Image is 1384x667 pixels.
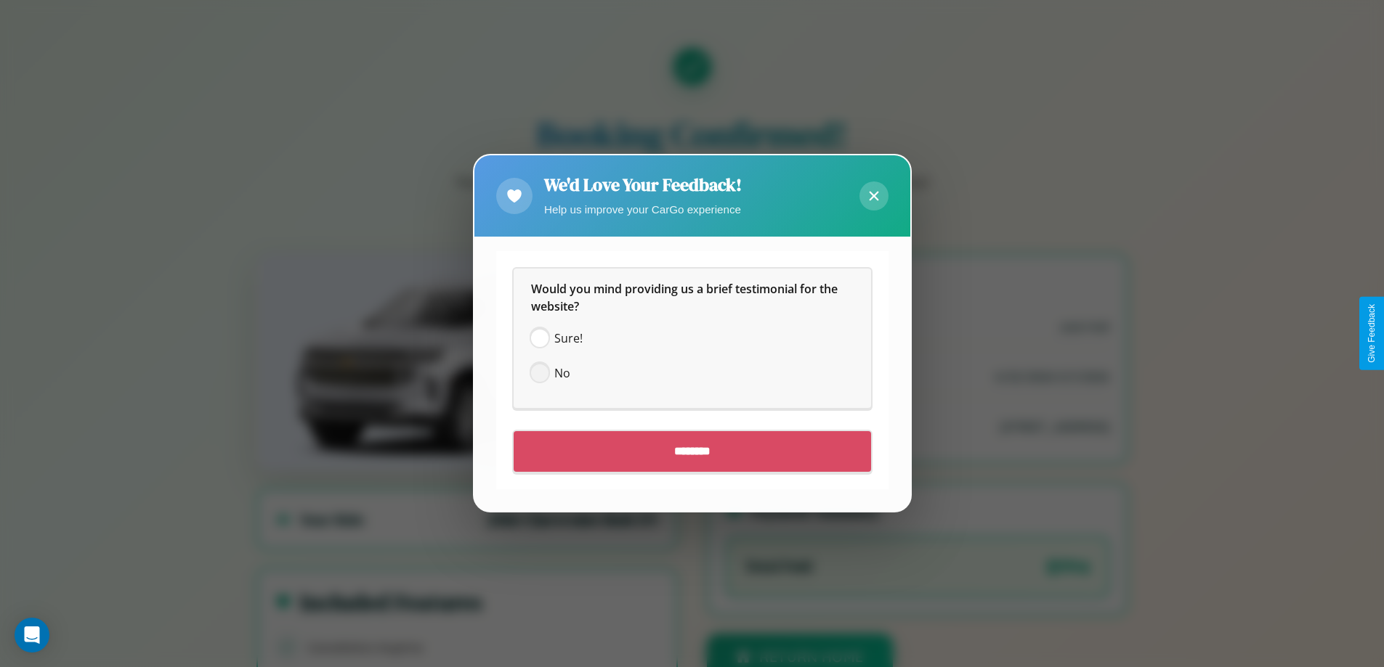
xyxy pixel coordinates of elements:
[531,282,841,315] span: Would you mind providing us a brief testimonial for the website?
[554,365,570,382] span: No
[554,330,583,348] span: Sure!
[15,618,49,652] div: Open Intercom Messenger
[544,173,742,197] h2: We'd Love Your Feedback!
[1367,304,1377,363] div: Give Feedback
[544,200,742,219] p: Help us improve your CarGo experience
